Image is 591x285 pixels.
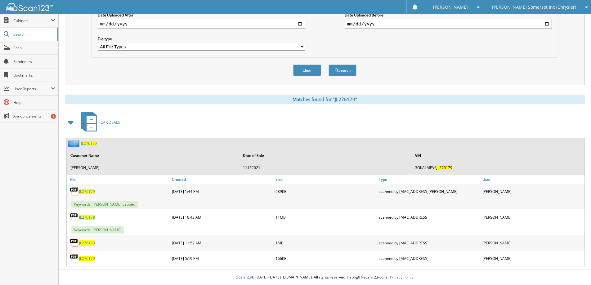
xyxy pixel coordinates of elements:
[59,270,591,285] div: © [DATE]-[DATE] [DOMAIN_NAME]. All rights reserved | appg01-scan123-com |
[101,120,120,125] span: CAR DEALS
[67,163,239,173] td: [PERSON_NAME]
[345,19,552,29] input: end
[67,175,170,184] a: File
[170,252,274,265] div: [DATE] 5:19 PM
[412,149,584,162] th: VIN
[481,175,584,184] a: User
[70,187,79,196] img: PDF.png
[77,110,120,135] a: CAR DEALS
[13,86,51,91] span: User Reports
[481,237,584,249] div: [PERSON_NAME]
[71,226,124,234] span: Keywords: [PERSON_NAME]
[13,45,55,51] span: Scan
[492,5,576,9] span: [PERSON_NAME] Somerset Inc (Chrysler)
[236,274,251,280] span: Scan123
[274,175,378,184] a: Size
[274,185,378,198] div: 689KB
[79,189,95,194] a: JL276179
[70,254,79,263] img: PDF.png
[293,65,321,76] button: Clear
[13,114,55,119] span: Announcements
[481,185,584,198] div: [PERSON_NAME]
[51,114,56,119] div: 1
[70,238,79,247] img: PDF.png
[13,59,55,64] span: Reminders
[98,36,305,42] label: File type
[71,201,138,208] span: Keywords: [PERSON_NAME] capped
[274,211,378,223] div: 11MB
[437,165,452,170] span: JL276179
[79,240,95,246] a: JL276179
[377,185,481,198] div: scanned by [MAC_ADDRESS][PERSON_NAME]
[6,3,53,11] img: scan123-logo-white.svg
[170,237,274,249] div: [DATE] 11:52 AM
[170,211,274,223] div: [DATE] 10:43 AM
[560,255,591,285] iframe: Chat Widget
[13,18,51,23] span: Cabinets
[481,252,584,265] div: [PERSON_NAME]
[240,163,412,173] td: 11152021
[98,12,305,18] label: Date Uploaded After
[345,12,552,18] label: Date Uploaded Before
[98,19,305,29] input: start
[13,73,55,78] span: Bookmarks
[13,32,54,37] span: Search
[70,212,79,222] img: PDF.png
[13,100,55,105] span: Help
[67,149,239,162] th: Customer Name
[329,65,356,76] button: Search
[65,95,585,104] div: Matches found for "JL276179"
[274,252,378,265] div: 166KB
[79,215,95,220] a: JL276179
[81,141,97,146] a: JL276179
[481,211,584,223] div: [PERSON_NAME]
[433,5,468,9] span: [PERSON_NAME]
[274,237,378,249] div: 1MB
[412,163,584,173] td: 3GKALMEV6
[240,149,412,162] th: Date of Sale
[68,140,81,147] img: folder2.png
[170,185,274,198] div: [DATE] 1:44 PM
[377,175,481,184] a: Type
[390,274,413,280] a: Privacy Policy
[79,256,95,261] a: JL276179
[377,252,481,265] div: scanned by [MAC_ADDRESS]
[377,211,481,223] div: scanned by [MAC_ADDRESS]
[170,175,274,184] a: Created
[377,237,481,249] div: scanned by [MAC_ADDRESS]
